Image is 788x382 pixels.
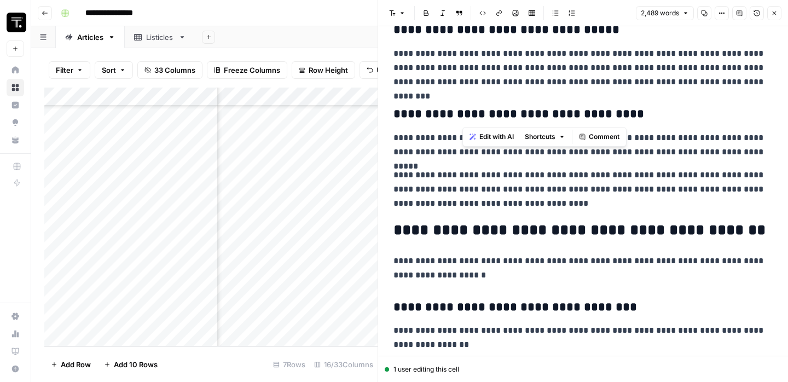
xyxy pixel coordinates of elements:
[575,130,624,144] button: Comment
[207,61,287,79] button: Freeze Columns
[7,114,24,131] a: Opportunities
[77,32,103,43] div: Articles
[310,356,378,373] div: 16/33 Columns
[7,79,24,96] a: Browse
[309,65,348,76] span: Row Height
[360,61,402,79] button: Undo
[7,96,24,114] a: Insights
[44,356,97,373] button: Add Row
[56,65,73,76] span: Filter
[97,356,164,373] button: Add 10 Rows
[465,130,518,144] button: Edit with AI
[269,356,310,373] div: 7 Rows
[641,8,679,18] span: 2,489 words
[7,13,26,32] img: Thoughtspot Logo
[114,359,158,370] span: Add 10 Rows
[154,65,195,76] span: 33 Columns
[102,65,116,76] span: Sort
[7,61,24,79] a: Home
[292,61,355,79] button: Row Height
[137,61,202,79] button: 33 Columns
[95,61,133,79] button: Sort
[7,325,24,343] a: Usage
[7,360,24,378] button: Help + Support
[7,9,24,36] button: Workspace: Thoughtspot
[56,26,125,48] a: Articles
[7,343,24,360] a: Learning Hub
[525,132,555,142] span: Shortcuts
[49,61,90,79] button: Filter
[7,308,24,325] a: Settings
[61,359,91,370] span: Add Row
[636,6,694,20] button: 2,489 words
[125,26,195,48] a: Listicles
[520,130,570,144] button: Shortcuts
[385,364,781,374] div: 1 user editing this cell
[224,65,280,76] span: Freeze Columns
[479,132,514,142] span: Edit with AI
[7,131,24,149] a: Your Data
[146,32,174,43] div: Listicles
[589,132,619,142] span: Comment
